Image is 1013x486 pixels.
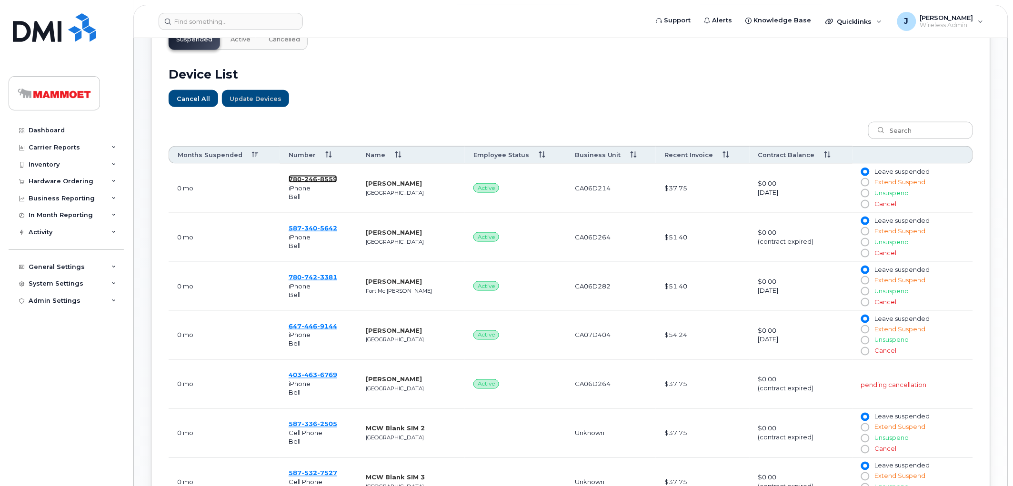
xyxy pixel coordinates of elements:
strong: [PERSON_NAME] [366,376,422,383]
span: Active [473,379,499,389]
button: Cancel All [169,90,218,107]
input: Cancel [861,200,869,208]
span: Leave suspended [875,462,930,469]
td: CA06D214 [566,164,656,213]
span: 446 [301,322,317,330]
span: Support [664,16,691,25]
small: [GEOGRAPHIC_DATA] [366,435,424,441]
span: Unsuspend [875,238,909,246]
div: [DATE] [758,188,844,197]
span: Update Devices [230,94,281,103]
td: $51.40 [656,262,750,311]
input: Leave suspended [861,217,869,225]
span: [PERSON_NAME] [920,14,973,21]
strong: MCW Blank SIM 2 [366,425,425,432]
a: Support [650,11,698,30]
strong: [PERSON_NAME] [366,228,422,236]
div: Jithin [891,12,990,31]
small: Fort Mc [PERSON_NAME] [366,288,432,294]
td: Unknown [566,409,656,458]
span: Cell Phone [289,478,322,486]
td: $0.00 [750,164,853,213]
td: $0.00 [750,360,853,409]
span: 5642 [317,224,337,232]
span: Active [473,183,499,193]
input: Extend Suspend [861,326,869,333]
span: iPhone [289,380,311,388]
input: Cancel [861,298,869,306]
span: Cancel [875,298,897,306]
span: Alerts [712,16,732,25]
td: 0 mo [169,360,280,409]
span: 532 [301,469,317,477]
span: Extend Suspend [875,326,926,333]
span: 587 [289,469,337,477]
button: Update Devices [222,90,289,107]
a: Knowledge Base [739,11,818,30]
a: 6474469144 [289,322,337,330]
span: Unsuspend [875,189,909,197]
span: Active [473,232,499,242]
span: Cancel [875,200,897,208]
span: Bell [289,242,301,249]
span: Extend Suspend [875,228,926,235]
span: Cancel [875,446,897,453]
div: [DATE] [758,286,844,295]
th: Recent Invoice: activate to sort column ascending [656,146,750,164]
h2: Device List [169,67,973,81]
a: 7807423381 [289,273,337,281]
span: 780 [289,175,337,183]
span: Extend Suspend [875,473,926,480]
td: $0.00 [750,262,853,311]
td: $0.00 [750,213,853,262]
td: October 11, 2025 00:52 [169,213,280,262]
td: CA06D264 [566,360,656,409]
input: Leave suspended [861,168,869,176]
span: 9144 [317,322,337,330]
span: Cancel [875,347,897,355]
a: Alerts [698,11,739,30]
span: 780 [289,273,337,281]
input: Leave suspended [861,266,869,274]
input: Extend Suspend [861,424,869,431]
strong: [PERSON_NAME] [366,278,422,285]
span: Leave suspended [875,315,930,322]
span: Leave suspended [875,413,930,420]
div: [DATE] [758,335,844,344]
td: CA06D264 [566,213,656,262]
input: Cancel [861,249,869,257]
strong: [PERSON_NAME] [366,327,422,334]
small: [GEOGRAPHIC_DATA] [366,189,424,196]
input: Unsuspend [861,189,869,197]
small: [GEOGRAPHIC_DATA] [366,238,424,245]
span: 340 [301,224,317,232]
th: Business Unit: activate to sort column ascending [566,146,656,164]
td: $0.00 [750,311,853,360]
input: Leave suspended [861,413,869,421]
span: 742 [301,273,317,281]
span: Cancelled [269,36,300,43]
th: Months Suspended: activate to sort column descending [169,146,280,164]
span: Quicklinks [837,18,872,25]
div: (contract expired) [758,384,844,393]
td: October 11, 2025 00:52 [169,164,280,213]
span: Active [231,36,251,43]
span: Leave suspended [875,266,930,273]
span: Bell [289,340,301,347]
span: Cancel All [177,94,210,103]
a: 5873405642 [289,224,337,232]
span: Wireless Admin [920,21,973,29]
input: Cancel [861,446,869,453]
span: Leave suspended [875,217,930,224]
th: Name: activate to sort column ascending [357,146,465,164]
a: 7802468559 [289,175,337,183]
span: Unsuspend [875,337,909,344]
input: Leave suspended [861,462,869,470]
span: 403 [289,371,337,379]
span: 246 [301,175,317,183]
span: Active [473,281,499,291]
span: 7527 [317,469,337,477]
a: 4034636769 [289,371,337,379]
a: 5875327527 [289,469,337,477]
input: Unsuspend [861,288,869,295]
